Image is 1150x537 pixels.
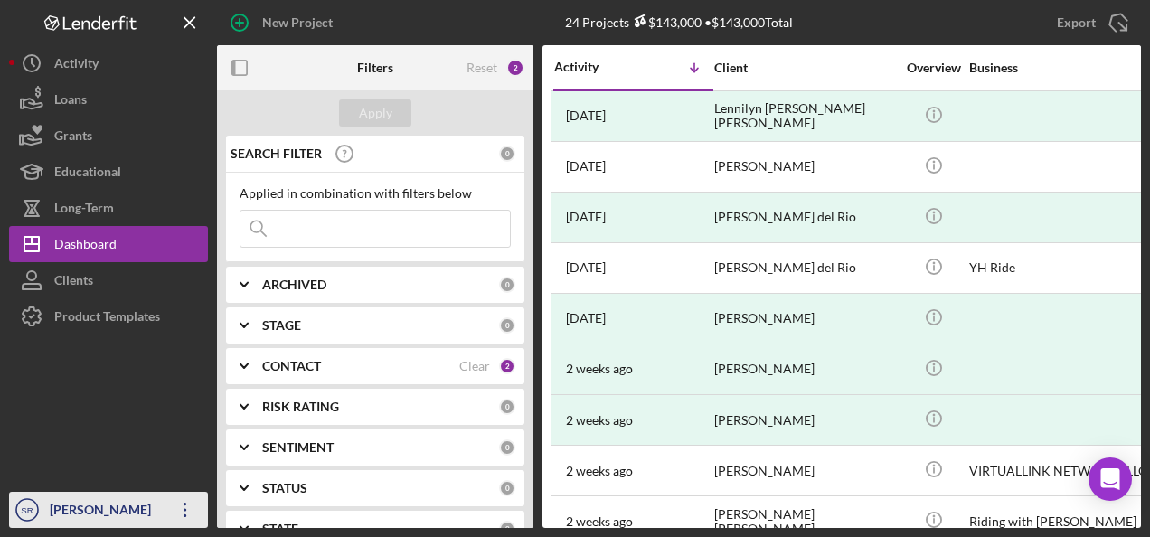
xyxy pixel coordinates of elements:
[459,359,490,373] div: Clear
[54,154,121,194] div: Educational
[499,521,515,537] div: 0
[969,447,1150,495] div: VIRTUALLINK NETWORKS LLC
[54,226,117,267] div: Dashboard
[714,396,895,444] div: [PERSON_NAME]
[499,358,515,374] div: 2
[714,92,895,140] div: Lennilyn [PERSON_NAME] [PERSON_NAME]
[54,81,87,122] div: Loans
[9,262,208,298] button: Clients
[45,492,163,532] div: [PERSON_NAME]
[969,61,1150,75] div: Business
[54,45,99,86] div: Activity
[714,295,895,343] div: [PERSON_NAME]
[566,362,633,376] time: 2025-09-05 18:28
[9,298,208,334] button: Product Templates
[262,5,333,41] div: New Project
[554,60,634,74] div: Activity
[9,190,208,226] button: Long-Term
[499,317,515,334] div: 0
[499,399,515,415] div: 0
[499,439,515,456] div: 0
[566,311,606,325] time: 2025-09-09 20:39
[262,522,298,536] b: STATE
[714,193,895,241] div: [PERSON_NAME] del Rio
[900,61,967,75] div: Overview
[629,14,702,30] div: $143,000
[9,492,208,528] button: SR[PERSON_NAME]
[54,190,114,231] div: Long-Term
[359,99,392,127] div: Apply
[714,61,895,75] div: Client
[1039,5,1141,41] button: Export
[54,262,93,303] div: Clients
[714,143,895,191] div: [PERSON_NAME]
[9,154,208,190] button: Educational
[566,464,633,478] time: 2025-09-05 17:11
[9,81,208,118] button: Loans
[565,14,793,30] div: 24 Projects • $143,000 Total
[21,505,33,515] text: SR
[566,514,633,529] time: 2025-09-03 01:09
[566,413,633,428] time: 2025-09-05 17:44
[262,278,326,292] b: ARCHIVED
[262,400,339,414] b: RISK RATING
[714,447,895,495] div: [PERSON_NAME]
[9,226,208,262] button: Dashboard
[357,61,393,75] b: Filters
[262,481,307,495] b: STATUS
[714,244,895,292] div: [PERSON_NAME] del Rio
[262,359,321,373] b: CONTACT
[262,440,334,455] b: SENTIMENT
[467,61,497,75] div: Reset
[54,118,92,158] div: Grants
[1057,5,1096,41] div: Export
[969,244,1150,292] div: YH Ride
[54,298,160,339] div: Product Templates
[499,146,515,162] div: 0
[499,480,515,496] div: 0
[339,99,411,127] button: Apply
[231,146,322,161] b: SEARCH FILTER
[506,59,524,77] div: 2
[262,318,301,333] b: STAGE
[566,210,606,224] time: 2025-09-14 04:39
[499,277,515,293] div: 0
[714,345,895,393] div: [PERSON_NAME]
[566,108,606,123] time: 2025-09-17 18:57
[240,186,511,201] div: Applied in combination with filters below
[566,159,606,174] time: 2025-09-17 15:27
[566,260,606,275] time: 2025-09-12 19:42
[217,5,351,41] button: New Project
[1089,457,1132,501] div: Open Intercom Messenger
[9,45,208,81] button: Activity
[9,118,208,154] button: Grants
